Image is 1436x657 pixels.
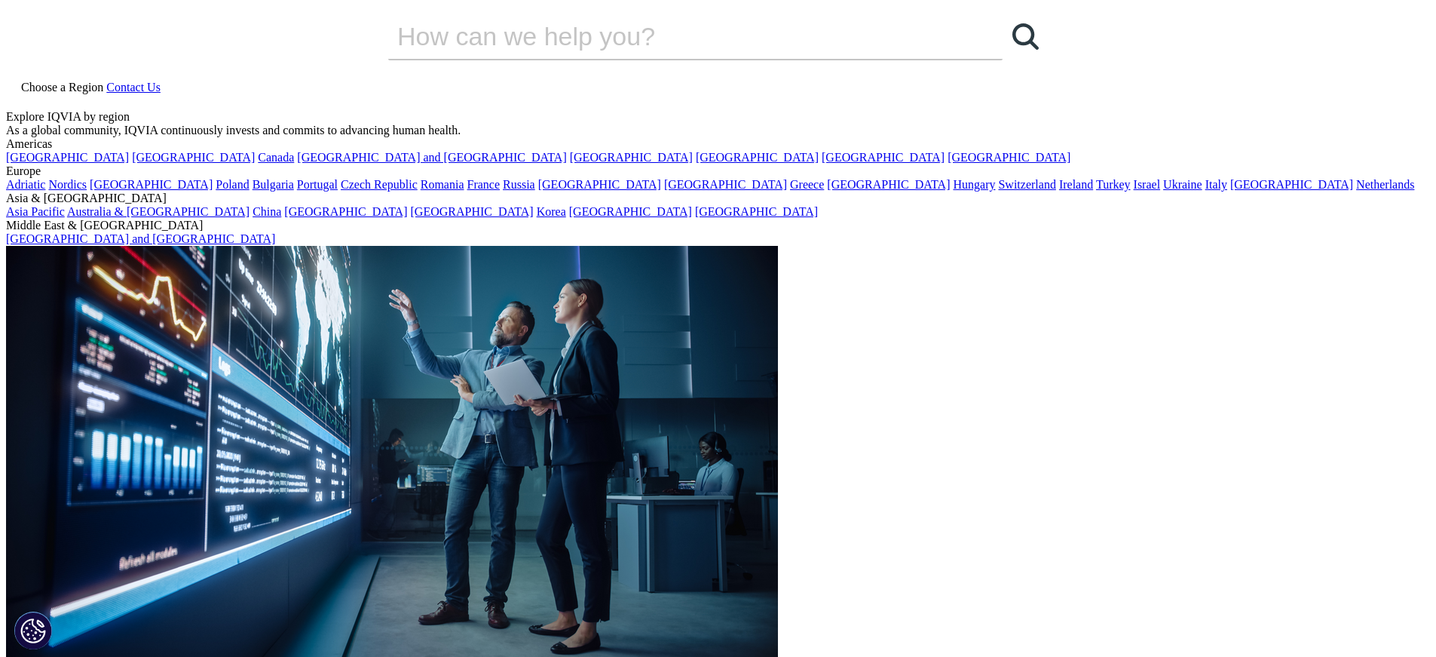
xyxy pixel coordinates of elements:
a: Korea [537,205,566,218]
a: Asia Pacific [6,205,65,218]
a: Romania [421,178,464,191]
a: Italy [1205,178,1227,191]
a: [GEOGRAPHIC_DATA] [948,151,1070,164]
svg: Search [1012,23,1039,50]
a: Poland [216,178,249,191]
a: Netherlands [1356,178,1414,191]
a: Bulgaria [253,178,294,191]
a: [GEOGRAPHIC_DATA] [827,178,950,191]
a: [GEOGRAPHIC_DATA] [664,178,787,191]
a: [GEOGRAPHIC_DATA] [822,151,945,164]
a: Greece [790,178,824,191]
input: Search [388,14,960,59]
a: [GEOGRAPHIC_DATA] [569,205,692,218]
a: China [253,205,281,218]
div: Asia & [GEOGRAPHIC_DATA] [6,192,1430,205]
a: [GEOGRAPHIC_DATA] [284,205,407,218]
a: [GEOGRAPHIC_DATA] [90,178,213,191]
a: Ukraine [1163,178,1202,191]
a: Switzerland [998,178,1055,191]
a: Russia [503,178,535,191]
button: Cookies Settings [14,612,52,649]
div: Middle East & [GEOGRAPHIC_DATA] [6,219,1430,232]
a: Australia & [GEOGRAPHIC_DATA] [67,205,250,218]
a: [GEOGRAPHIC_DATA] and [GEOGRAPHIC_DATA] [297,151,566,164]
div: Americas [6,137,1430,151]
a: Turkey [1096,178,1131,191]
a: Contact Us [106,81,161,94]
a: [GEOGRAPHIC_DATA] [1230,178,1353,191]
a: [GEOGRAPHIC_DATA] and [GEOGRAPHIC_DATA] [6,232,275,245]
a: Search [1003,14,1048,59]
a: Hungary [953,178,995,191]
a: [GEOGRAPHIC_DATA] [132,151,255,164]
div: Explore IQVIA by region [6,110,1430,124]
span: Choose a Region [21,81,103,94]
a: Israel [1134,178,1161,191]
a: Canada [258,151,294,164]
a: [GEOGRAPHIC_DATA] [696,151,819,164]
a: Nordics [48,178,87,191]
a: Czech Republic [341,178,418,191]
div: Europe [6,164,1430,178]
a: [GEOGRAPHIC_DATA] [6,151,129,164]
a: Portugal [297,178,338,191]
a: [GEOGRAPHIC_DATA] [538,178,661,191]
a: [GEOGRAPHIC_DATA] [695,205,818,218]
div: As a global community, IQVIA continuously invests and commits to advancing human health. [6,124,1430,137]
a: Adriatic [6,178,45,191]
a: France [467,178,501,191]
a: [GEOGRAPHIC_DATA] [411,205,534,218]
a: [GEOGRAPHIC_DATA] [570,151,693,164]
a: Ireland [1059,178,1093,191]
